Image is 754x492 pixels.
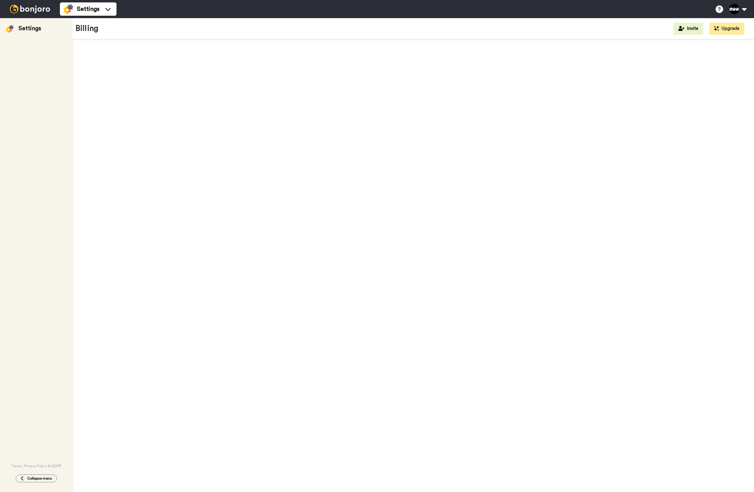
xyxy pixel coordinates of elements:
button: Collapse menu [16,474,57,482]
h1: Billing [76,24,98,33]
button: Upgrade [709,23,744,35]
span: Settings [77,5,100,13]
div: Settings [18,24,41,33]
img: bj-logo-header-white.svg [7,5,53,13]
span: Collapse menu [27,476,52,481]
button: Invite [674,23,703,35]
img: settings-colored.svg [6,25,14,33]
img: settings-colored.svg [64,4,73,14]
